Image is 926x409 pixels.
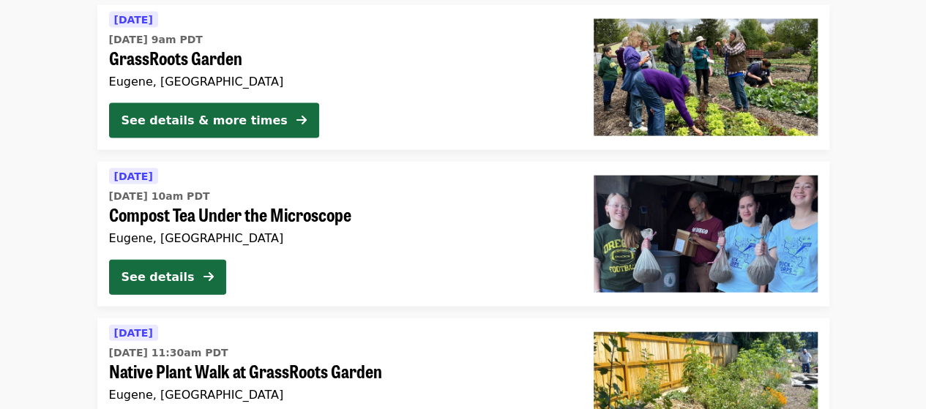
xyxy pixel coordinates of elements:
[114,327,153,339] span: [DATE]
[109,75,570,89] div: Eugene, [GEOGRAPHIC_DATA]
[109,103,319,138] button: See details & more times
[97,5,829,150] a: See details for "GrassRoots Garden"
[109,388,570,402] div: Eugene, [GEOGRAPHIC_DATA]
[109,260,226,295] button: See details
[204,270,214,284] i: arrow-right icon
[109,48,570,69] span: GrassRoots Garden
[594,176,818,293] img: Compost Tea Under the Microscope organized by FOOD For Lane County
[97,162,829,307] a: See details for "Compost Tea Under the Microscope"
[114,14,153,26] span: [DATE]
[109,345,228,361] time: [DATE] 11:30am PDT
[109,204,570,225] span: Compost Tea Under the Microscope
[594,19,818,136] img: GrassRoots Garden organized by FOOD For Lane County
[114,170,153,182] span: [DATE]
[122,112,288,130] div: See details & more times
[109,32,203,48] time: [DATE] 9am PDT
[122,269,195,286] div: See details
[109,189,210,204] time: [DATE] 10am PDT
[296,113,307,127] i: arrow-right icon
[109,361,570,382] span: Native Plant Walk at GrassRoots Garden
[109,231,570,245] div: Eugene, [GEOGRAPHIC_DATA]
